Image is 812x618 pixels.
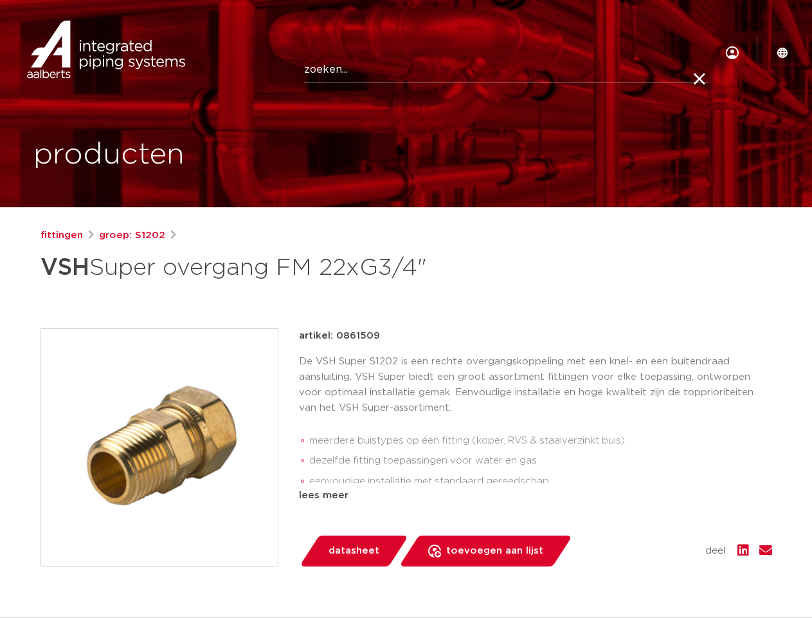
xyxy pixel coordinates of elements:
strong: VSH [41,256,89,279]
span: toevoegen aan lijst [446,541,543,561]
h1: producten [33,135,185,176]
li: meerdere buistypes op één fitting (koper, RVS & staalverzinkt buis) [309,431,772,451]
p: artikel: 0861509 [299,328,380,344]
li: dezelfde fitting toepassingen voor water en gas [309,451,772,471]
div: lees meer [299,488,772,503]
a: fittingen [41,228,83,243]
img: Product Image for VSH Super overgang FM 22xG3/4" [41,329,278,566]
li: eenvoudige installatie met standaard gereedschap [309,471,772,492]
span: datasheet [329,541,379,561]
a: datasheet [299,536,408,566]
span: deel: [705,543,727,559]
input: zoeken... [304,57,708,83]
p: De VSH Super S1202 is een rechte overgangskoppeling met een knel- en een buitendraad aansluiting.... [299,354,772,416]
div: my IPS [726,19,739,79]
a: groep: S1202 [99,228,165,243]
h1: Super overgang FM 22xG3/4" [41,248,523,287]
